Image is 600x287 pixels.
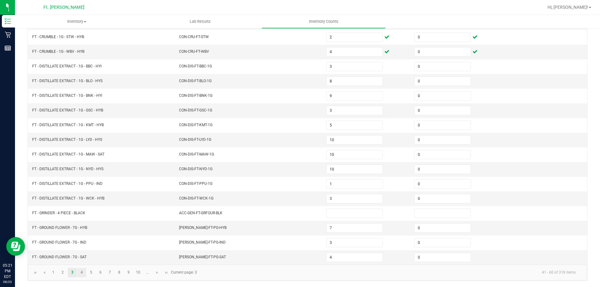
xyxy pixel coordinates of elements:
a: Page 10 [134,268,143,277]
kendo-pager: Current page: 3 [28,265,587,280]
span: CON-CRU-FT-WBV [179,49,209,54]
a: Lab Results [138,15,262,28]
span: FT - GROUND FLOWER - 7G - IND [32,240,86,245]
span: CON-DIS-FT-PPU-1G [179,181,212,186]
a: Page 7 [105,268,114,277]
span: FT - DISTILLATE EXTRACT - 1G - MAW - SAT [32,152,104,156]
span: FT - GROUND FLOWER - 7G - HYB [32,225,87,230]
a: Page 8 [115,268,124,277]
span: FT - GRINDER - 4 PIECE - BLACK [32,211,85,215]
span: CON-DIS-FT-BLO-1G [179,79,212,83]
span: FT - CRUMBLE - 1G - STW - HYB [32,35,84,39]
a: Page 9 [124,268,133,277]
span: CON-DIS-FT-KMT-1G [179,123,212,127]
span: Go to the next page [155,270,160,275]
a: Inventory Counts [262,15,385,28]
span: FT - CRUMBLE - 1G - WBV - HYB [32,49,84,54]
span: Go to the last page [164,270,169,275]
span: ACC-GEN-FT-GRFOUR-BLK [179,211,222,215]
kendo-pager-info: 41 - 60 of 318 items [201,267,581,278]
a: Page 11 [143,268,152,277]
span: [PERSON_NAME]-FT-PG-SAT [179,255,226,259]
span: CON-CRU-FT-STW [179,35,209,39]
span: FT - DISTILLATE EXTRACT - 1G - WCK - HYB [32,196,104,200]
a: Page 4 [77,268,86,277]
p: 05:21 PM EDT [3,263,12,280]
span: Go to the first page [33,270,38,275]
span: CON-DIS-FT-MAW-1G [179,152,214,156]
span: Lab Results [181,19,219,24]
span: Inventory [15,19,138,24]
span: Ft. [PERSON_NAME] [43,5,84,10]
span: Go to the previous page [42,270,47,275]
p: 08/23 [3,280,12,284]
span: [PERSON_NAME]-FT-PG-HYB [179,225,227,230]
inline-svg: Reports [5,45,11,51]
a: Go to the first page [31,268,40,277]
span: CON-DIS-FT-LYD-1G [179,137,211,142]
inline-svg: Retail [5,32,11,38]
span: FT - GROUND FLOWER - 7G - SAT [32,255,87,259]
iframe: Resource center [6,237,25,256]
span: FT - DISTILLATE EXTRACT - 1G - BNK - HYI [32,93,102,98]
a: Go to the next page [153,268,162,277]
a: Page 3 [68,268,77,277]
span: FT - DISTILLATE EXTRACT - 1G - NYD - HYS [32,167,103,171]
span: CON-DIS-FT-NYD-1G [179,167,212,171]
span: CON-DIS-FT-BBC-1G [179,64,212,68]
a: Inventory [15,15,138,28]
span: CON-DIS-FT-BNK-1G [179,93,212,98]
a: Page 5 [87,268,96,277]
span: FT - DISTILLATE EXTRACT - 1G - BBC - HYI [32,64,102,68]
span: FT - DISTILLATE EXTRACT - 1G - BLO - HYS [32,79,102,83]
span: CON-DIS-FT-WCK-1G [179,196,213,200]
span: Inventory Counts [301,19,347,24]
span: FT - DISTILLATE EXTRACT - 1G - KMT - HYB [32,123,104,127]
a: Go to the previous page [40,268,49,277]
a: Page 2 [58,268,67,277]
span: [PERSON_NAME]-FT-PG-IND [179,240,226,245]
span: FT - DISTILLATE EXTRACT - 1G - PPU - IND [32,181,102,186]
span: CON-DIS-FT-GSC-1G [179,108,212,112]
span: FT - DISTILLATE EXTRACT - 1G - GSC - HYB [32,108,103,112]
a: Page 6 [96,268,105,277]
span: Hi, [PERSON_NAME]! [547,5,588,10]
a: Page 1 [49,268,58,277]
inline-svg: Inventory [5,18,11,24]
a: Go to the last page [162,268,171,277]
span: FT - DISTILLATE EXTRACT - 1G - LYD - HYS [32,137,102,142]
